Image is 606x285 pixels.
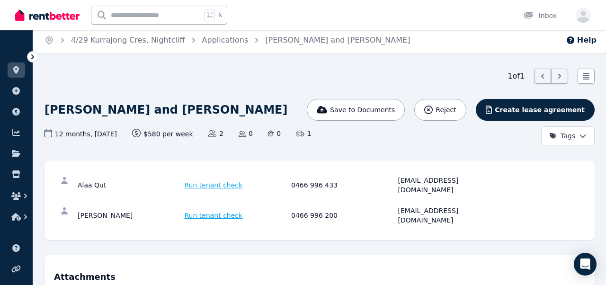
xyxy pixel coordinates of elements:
[71,36,185,45] a: 4/29 Kurrajong Cres, Nightcliff
[185,211,243,220] span: Run tenant check
[185,180,243,190] span: Run tenant check
[239,129,253,138] span: 0
[307,99,405,121] button: Save to Documents
[78,206,182,225] div: [PERSON_NAME]
[524,11,557,20] div: Inbox
[436,105,456,115] span: Reject
[54,265,585,284] h4: Attachments
[45,102,287,117] h1: [PERSON_NAME] and [PERSON_NAME]
[132,129,193,139] span: $580 per week
[208,129,223,138] span: 2
[296,129,311,138] span: 1
[15,8,80,22] img: RentBetter
[268,129,281,138] span: 0
[541,126,595,145] button: Tags
[291,206,395,225] div: 0466 996 200
[574,253,597,276] div: Open Intercom Messenger
[330,105,395,115] span: Save to Documents
[45,129,117,139] span: 12 months , [DATE]
[414,99,466,121] button: Reject
[219,11,222,19] span: k
[549,131,575,141] span: Tags
[566,35,597,46] button: Help
[495,105,585,115] span: Create lease agreement
[202,36,249,45] a: Applications
[291,176,395,195] div: 0466 996 433
[398,206,502,225] div: [EMAIL_ADDRESS][DOMAIN_NAME]
[33,27,421,53] nav: Breadcrumb
[398,176,502,195] div: [EMAIL_ADDRESS][DOMAIN_NAME]
[265,36,410,45] a: [PERSON_NAME] and [PERSON_NAME]
[78,176,182,195] div: Alaa Qut
[508,71,525,82] span: 1 of 1
[476,99,595,121] button: Create lease agreement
